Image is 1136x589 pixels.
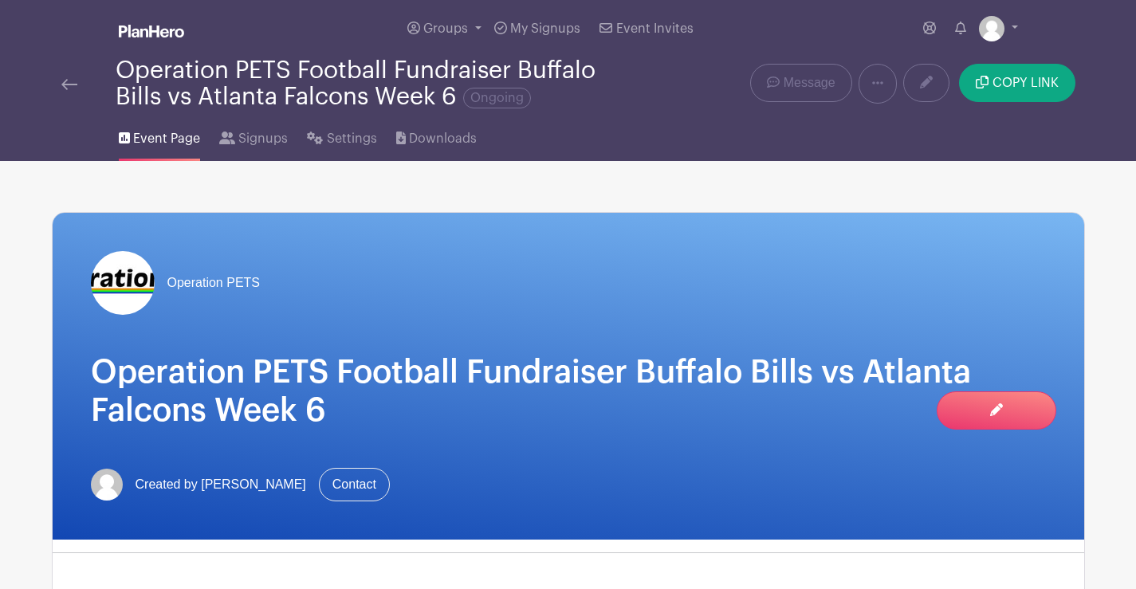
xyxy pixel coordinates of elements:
span: My Signups [510,22,580,35]
a: Event Page [119,110,200,161]
span: Operation PETS [167,273,261,293]
span: Event Page [133,129,200,148]
a: Message [750,64,851,102]
a: Downloads [396,110,477,161]
span: Downloads [409,129,477,148]
span: COPY LINK [993,77,1059,89]
a: Contact [319,468,390,501]
span: Signups [238,129,288,148]
a: Signups [219,110,288,161]
img: logo_white-6c42ec7e38ccf1d336a20a19083b03d10ae64f83f12c07503d8b9e83406b4c7d.svg [119,25,184,37]
span: Groups [423,22,468,35]
span: Created by [PERSON_NAME] [136,475,306,494]
button: COPY LINK [959,64,1075,102]
img: logo%20reduced%20for%20Plan%20Hero.jpg [91,251,155,315]
h1: Operation PETS Football Fundraiser Buffalo Bills vs Atlanta Falcons Week 6 [91,353,1046,430]
span: Ongoing [463,88,531,108]
span: Message [784,73,835,92]
span: Settings [327,129,377,148]
img: back-arrow-29a5d9b10d5bd6ae65dc969a981735edf675c4d7a1fe02e03b50dbd4ba3cdb55.svg [61,79,77,90]
div: Operation PETS Football Fundraiser Buffalo Bills vs Atlanta Falcons Week 6 [116,57,632,110]
img: default-ce2991bfa6775e67f084385cd625a349d9dcbb7a52a09fb2fda1e96e2d18dcdb.png [91,469,123,501]
img: default-ce2991bfa6775e67f084385cd625a349d9dcbb7a52a09fb2fda1e96e2d18dcdb.png [979,16,1004,41]
span: Event Invites [616,22,694,35]
a: Settings [307,110,376,161]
